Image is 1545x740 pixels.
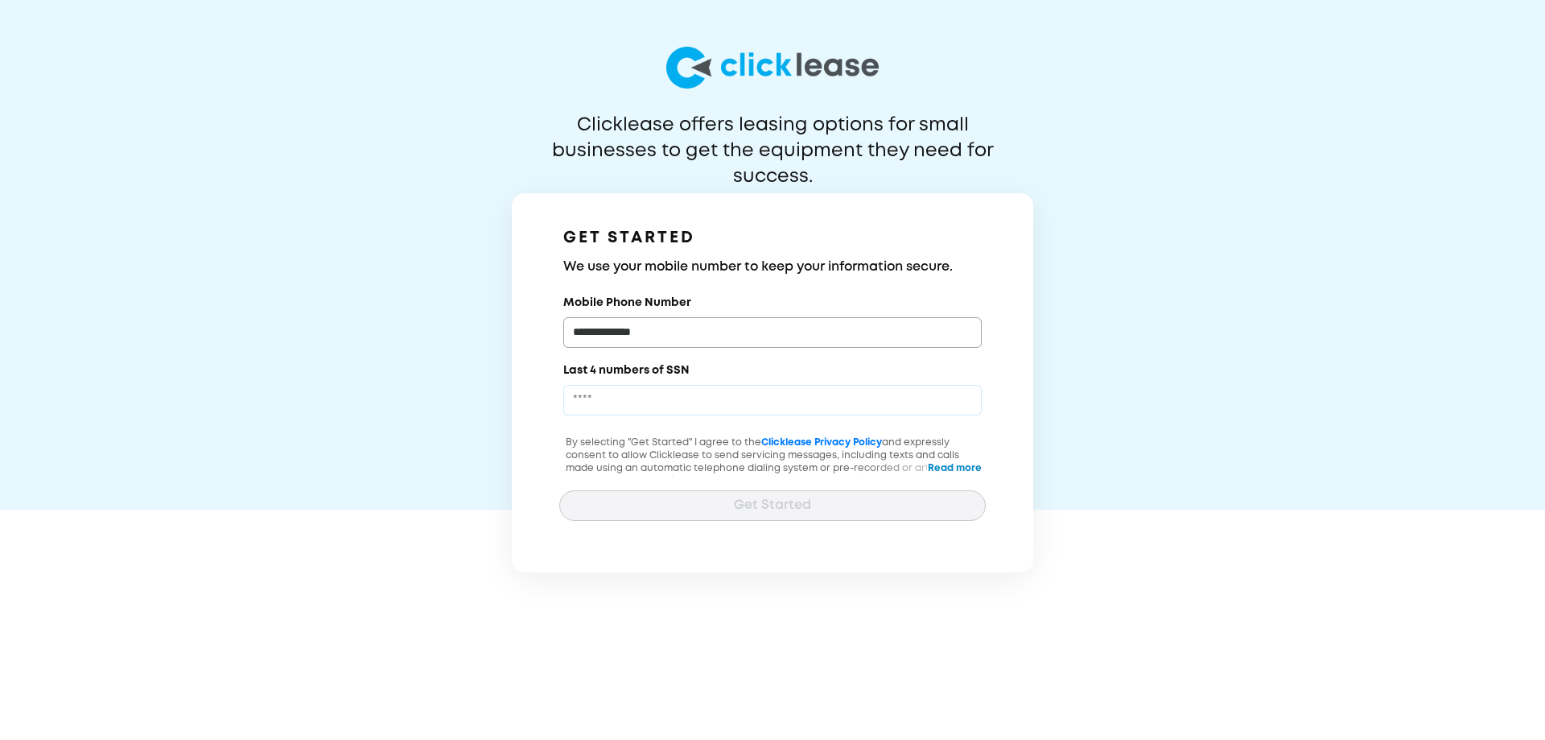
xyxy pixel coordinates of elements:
[761,438,882,447] a: Clicklease Privacy Policy
[563,362,690,378] label: Last 4 numbers of SSN
[559,490,986,521] button: Get Started
[559,436,986,514] p: By selecting "Get Started" I agree to the and expressly consent to allow Clicklease to send servi...
[513,113,1032,164] p: Clicklease offers leasing options for small businesses to get the equipment they need for success.
[563,258,982,277] h3: We use your mobile number to keep your information secure.
[563,225,982,251] h1: GET STARTED
[563,295,691,311] label: Mobile Phone Number
[666,47,879,89] img: logo-larg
